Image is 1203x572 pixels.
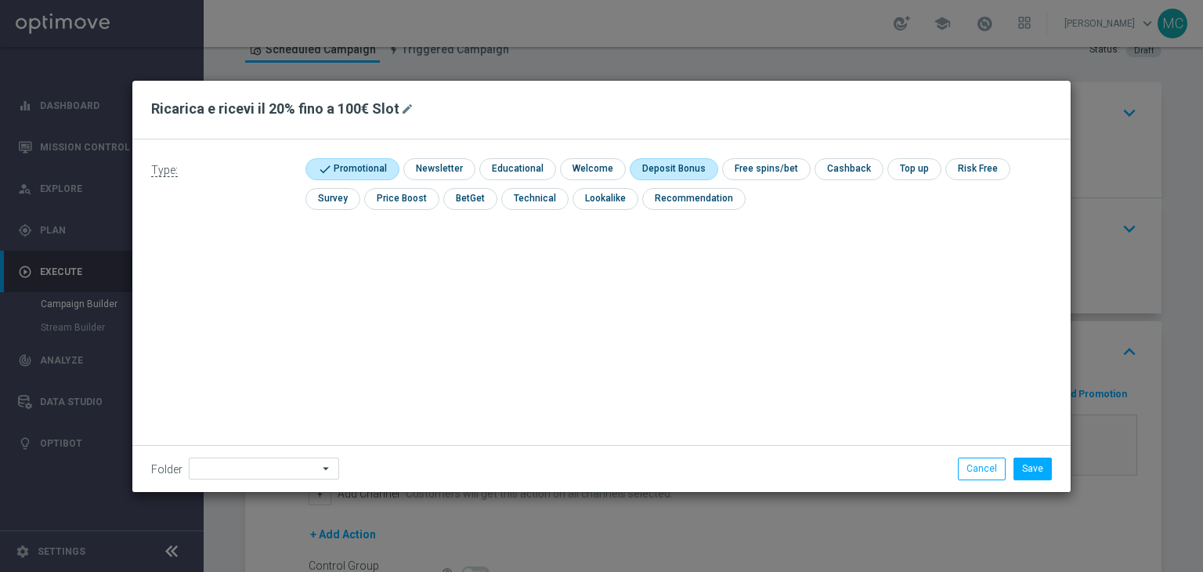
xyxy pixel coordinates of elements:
[401,103,414,115] i: mode_edit
[399,100,419,118] button: mode_edit
[151,463,182,476] label: Folder
[151,164,178,177] span: Type:
[319,458,334,479] i: arrow_drop_down
[151,100,399,118] h2: Ricarica e ricevi il 20% fino a 100€ Slot
[1013,458,1052,480] button: Save
[958,458,1006,480] button: Cancel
